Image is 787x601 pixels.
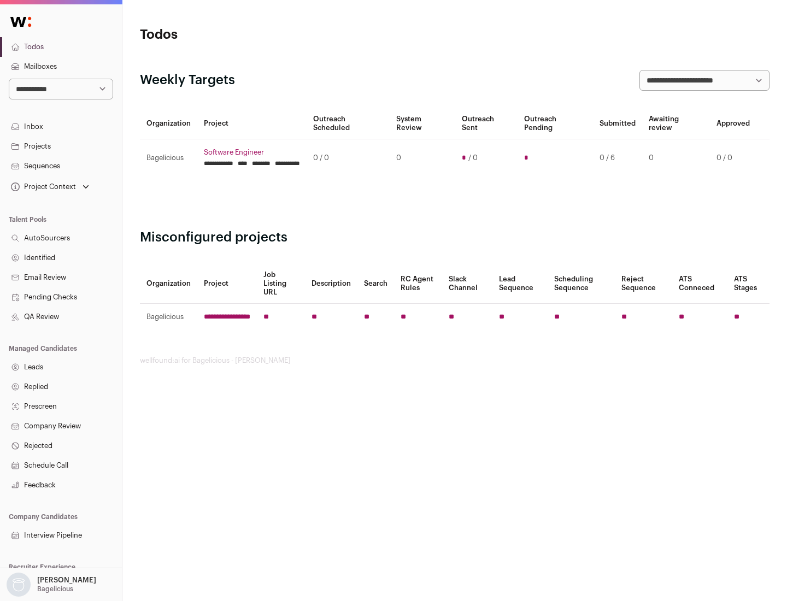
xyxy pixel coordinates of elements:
[9,179,91,195] button: Open dropdown
[492,264,548,304] th: Lead Sequence
[615,264,673,304] th: Reject Sequence
[140,72,235,89] h2: Weekly Targets
[468,154,478,162] span: / 0
[257,264,305,304] th: Job Listing URL
[672,264,727,304] th: ATS Conneced
[140,229,770,246] h2: Misconfigured projects
[642,108,710,139] th: Awaiting review
[7,573,31,597] img: nopic.png
[548,264,615,304] th: Scheduling Sequence
[197,108,307,139] th: Project
[455,108,518,139] th: Outreach Sent
[37,576,96,585] p: [PERSON_NAME]
[140,108,197,139] th: Organization
[727,264,770,304] th: ATS Stages
[593,108,642,139] th: Submitted
[390,108,455,139] th: System Review
[518,108,592,139] th: Outreach Pending
[307,108,390,139] th: Outreach Scheduled
[197,264,257,304] th: Project
[307,139,390,177] td: 0 / 0
[9,182,76,191] div: Project Context
[710,108,756,139] th: Approved
[305,264,357,304] th: Description
[4,573,98,597] button: Open dropdown
[593,139,642,177] td: 0 / 6
[390,139,455,177] td: 0
[140,26,350,44] h1: Todos
[642,139,710,177] td: 0
[442,264,492,304] th: Slack Channel
[37,585,73,593] p: Bagelicious
[4,11,37,33] img: Wellfound
[140,264,197,304] th: Organization
[140,139,197,177] td: Bagelicious
[204,148,300,157] a: Software Engineer
[394,264,442,304] th: RC Agent Rules
[710,139,756,177] td: 0 / 0
[140,356,770,365] footer: wellfound:ai for Bagelicious - [PERSON_NAME]
[357,264,394,304] th: Search
[140,304,197,331] td: Bagelicious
